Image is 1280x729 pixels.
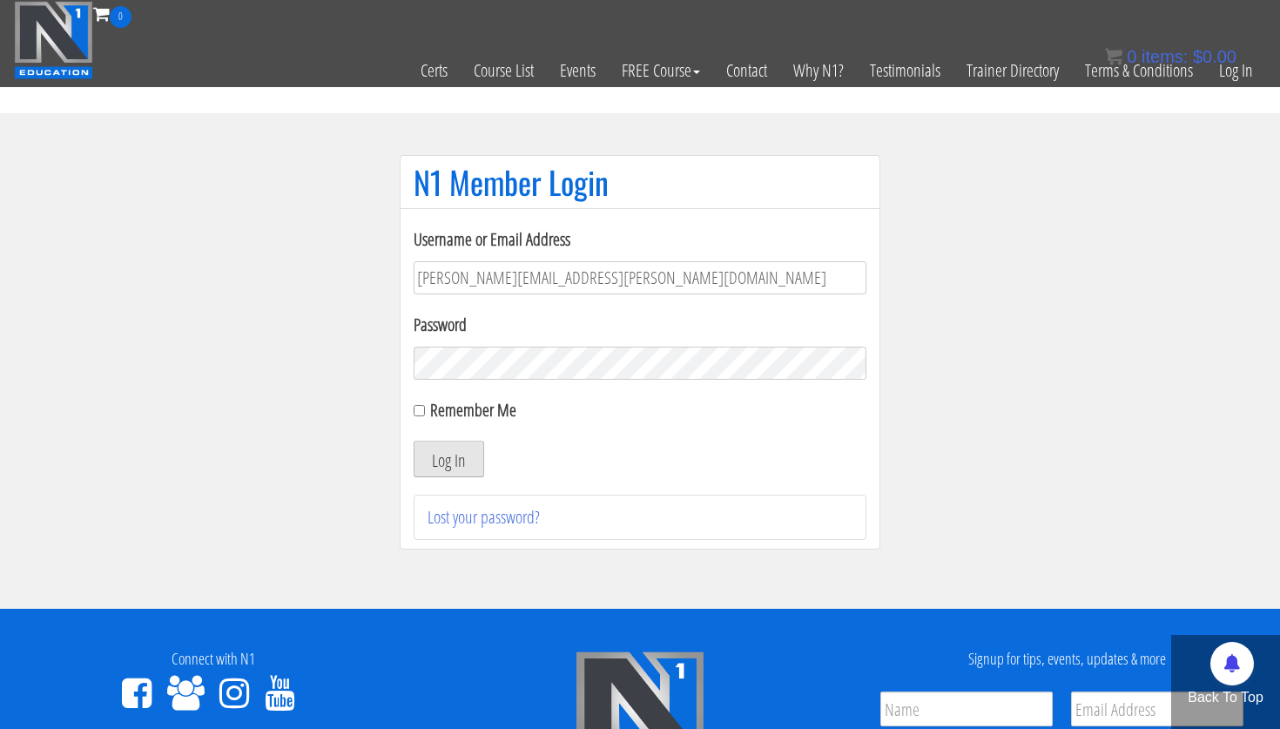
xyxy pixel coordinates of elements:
[609,28,713,113] a: FREE Course
[857,28,953,113] a: Testimonials
[1171,687,1280,708] p: Back To Top
[14,1,93,79] img: n1-education
[408,28,461,113] a: Certs
[1206,28,1266,113] a: Log In
[713,28,780,113] a: Contact
[430,398,516,422] label: Remember Me
[1142,47,1188,66] span: items:
[414,226,866,253] label: Username or Email Address
[110,6,131,28] span: 0
[547,28,609,113] a: Events
[414,312,866,338] label: Password
[1105,48,1122,65] img: icon11.png
[414,441,484,477] button: Log In
[780,28,857,113] a: Why N1?
[1105,47,1236,66] a: 0 items: $0.00
[13,651,414,668] h4: Connect with N1
[1127,47,1136,66] span: 0
[428,505,540,529] a: Lost your password?
[1193,47,1203,66] span: $
[1071,692,1243,726] input: Email Address
[866,651,1267,668] h4: Signup for tips, events, updates & more
[953,28,1072,113] a: Trainer Directory
[93,2,131,25] a: 0
[414,165,866,199] h1: N1 Member Login
[1193,47,1236,66] bdi: 0.00
[880,692,1053,726] input: Name
[461,28,547,113] a: Course List
[1072,28,1206,113] a: Terms & Conditions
